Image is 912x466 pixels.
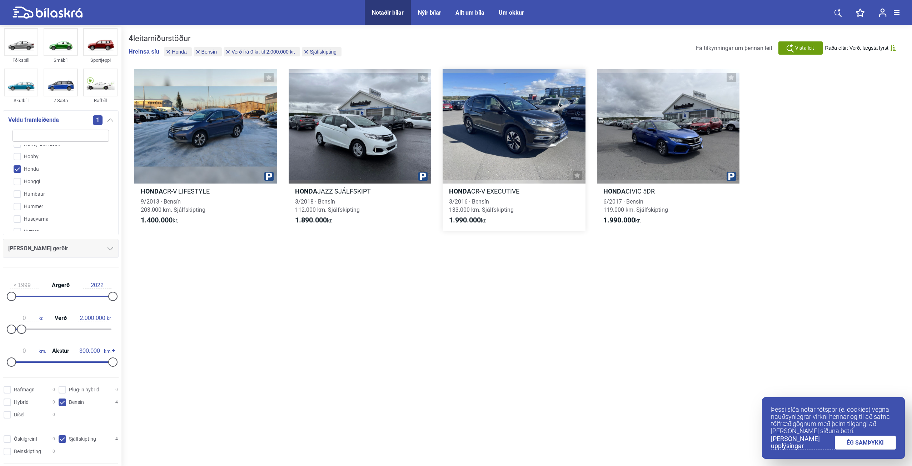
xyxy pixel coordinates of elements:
[4,96,38,105] div: Skutbíll
[825,45,896,51] button: Raða eftir: Verð, lægsta fyrst
[289,187,432,195] h2: JAZZ SJÁLFSKIPT
[449,216,481,224] b: 1.990.000
[310,49,337,54] span: Sjálfskipting
[10,315,43,321] span: kr.
[289,69,432,231] a: HondaJAZZ SJÁLFSKIPT3/2018 · Bensín112.000 km. Sjálfskipting1.890.000kr.
[449,198,514,213] span: 3/2016 · Bensín 133.000 km. Sjálfskipting
[69,386,99,394] span: Plug-in hybrid
[134,187,277,195] h2: CR-V LIFESTYLE
[231,49,295,54] span: Verð frá 0 kr. til 2.000.000 kr.
[696,45,772,51] span: Fá tilkynningar um þennan leit
[603,198,668,213] span: 6/2017 · Bensín 119.000 km. Sjálfskipting
[141,198,205,213] span: 9/2013 · Bensín 203.000 km. Sjálfskipting
[295,187,317,195] b: Honda
[141,216,178,225] span: kr.
[44,96,78,105] div: 7 Sæta
[75,348,111,354] span: km.
[53,448,55,455] span: 0
[449,216,487,225] span: kr.
[129,34,133,43] b: 4
[499,9,524,16] a: Um okkur
[93,115,103,125] span: 1
[14,435,38,443] span: Óskilgreint
[597,69,740,231] a: HondaCIVIC 5DR6/2017 · Bensín119.000 km. Sjálfskipting1.990.000kr.
[53,315,69,321] span: Verð
[879,8,887,17] img: user-login.svg
[53,435,55,443] span: 0
[449,187,471,195] b: Honda
[50,282,71,288] span: Árgerð
[69,399,84,406] span: Bensín
[115,435,118,443] span: 4
[201,49,217,54] span: Bensín
[44,56,78,64] div: Smábíl
[771,406,896,435] p: Þessi síða notar fótspor (e. cookies) vegna nauðsynlegrar virkni hennar og til að safna tölfræðig...
[295,216,333,225] span: kr.
[141,187,163,195] b: Honda
[224,47,300,56] button: Verð frá 0 kr. til 2.000.000 kr.
[14,386,35,394] span: Rafmagn
[129,48,159,55] button: Hreinsa síu
[418,172,428,181] img: parking.png
[603,216,635,224] b: 1.990.000
[264,172,274,181] img: parking.png
[172,49,186,54] span: Honda
[603,187,626,195] b: Honda
[14,399,29,406] span: Hybrid
[443,187,585,195] h2: CR-V EXECUTIVE
[825,45,888,51] span: Raða eftir: Verð, lægsta fyrst
[10,348,46,354] span: km.
[83,56,118,64] div: Sportjeppi
[78,315,111,321] span: kr.
[455,9,484,16] a: Allt um bíla
[795,44,814,52] span: Vista leit
[418,9,441,16] a: Nýir bílar
[14,411,24,419] span: Dísel
[835,436,896,450] a: ÉG SAMÞYKKI
[295,216,327,224] b: 1.890.000
[8,244,68,254] span: [PERSON_NAME] gerðir
[295,198,360,213] span: 3/2018 · Bensín 112.000 km. Sjálfskipting
[771,435,835,450] a: [PERSON_NAME] upplýsingar
[8,115,59,125] span: Veldu framleiðenda
[727,172,736,181] img: parking.png
[129,34,343,43] div: leitarniðurstöður
[302,47,342,56] button: Sjálfskipting
[443,69,585,231] a: HondaCR-V EXECUTIVE3/2016 · Bensín133.000 km. Sjálfskipting1.990.000kr.
[50,348,71,354] span: Akstur
[164,47,191,56] button: Honda
[69,435,96,443] span: Sjálfskipting
[53,386,55,394] span: 0
[83,96,118,105] div: Rafbíll
[597,187,740,195] h2: CIVIC 5DR
[194,47,222,56] button: Bensín
[4,56,38,64] div: Fólksbíll
[14,448,41,455] span: Beinskipting
[134,69,277,231] a: HondaCR-V LIFESTYLE9/2013 · Bensín203.000 km. Sjálfskipting1.400.000kr.
[53,399,55,406] span: 0
[115,399,118,406] span: 4
[603,216,641,225] span: kr.
[141,216,173,224] b: 1.400.000
[53,411,55,419] span: 0
[115,386,118,394] span: 0
[372,9,404,16] a: Notaðir bílar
